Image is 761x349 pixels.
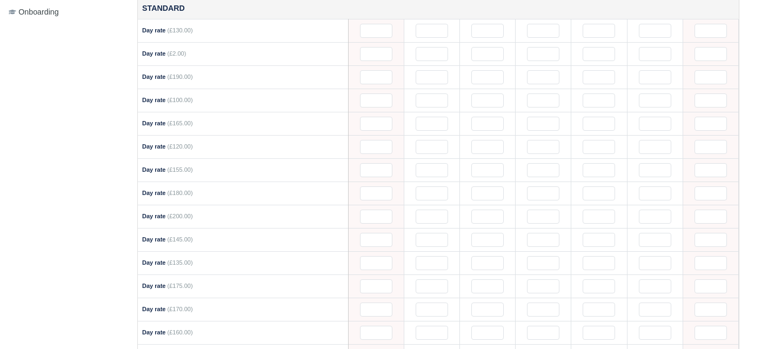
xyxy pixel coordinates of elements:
[167,329,192,335] span: (£160.00)
[683,182,738,205] td: 2025-08-16 Not Editable
[683,274,738,298] td: 2025-08-16 Not Editable
[167,120,192,126] span: (£165.00)
[142,73,165,80] strong: Day rate
[348,135,404,158] td: 2025-08-10 Not Editable
[348,42,404,65] td: 2025-08-10 Not Editable
[142,97,165,103] strong: Day rate
[142,306,165,312] strong: Day rate
[348,158,404,182] td: 2025-08-10 Not Editable
[683,321,738,344] td: 2025-08-16 Not Editable
[142,4,185,12] strong: Standard
[142,27,165,33] strong: Day rate
[142,120,165,126] strong: Day rate
[683,19,738,42] td: 2025-08-16 Not Editable
[167,306,192,312] span: (£170.00)
[348,19,404,42] td: 2025-08-10 Not Editable
[167,236,192,243] span: (£145.00)
[142,329,165,335] strong: Day rate
[167,283,192,289] span: (£175.00)
[167,27,192,33] span: (£130.00)
[167,73,192,80] span: (£190.00)
[142,236,165,243] strong: Day rate
[142,50,165,57] strong: Day rate
[142,166,165,173] strong: Day rate
[167,259,192,266] span: (£135.00)
[683,205,738,228] td: 2025-08-16 Not Editable
[167,166,192,173] span: (£155.00)
[167,50,186,57] span: (£2.00)
[348,251,404,274] td: 2025-08-10 Not Editable
[683,251,738,274] td: 2025-08-16 Not Editable
[348,274,404,298] td: 2025-08-10 Not Editable
[167,213,192,219] span: (£200.00)
[348,228,404,251] td: 2025-08-10 Not Editable
[348,89,404,112] td: 2025-08-10 Not Editable
[683,65,738,89] td: 2025-08-16 Not Editable
[683,158,738,182] td: 2025-08-16 Not Editable
[142,190,165,196] strong: Day rate
[9,6,59,18] span: Onboarding
[683,135,738,158] td: 2025-08-16 Not Editable
[683,228,738,251] td: 2025-08-16 Not Editable
[707,297,761,349] iframe: Chat Widget
[348,182,404,205] td: 2025-08-10 Not Editable
[167,190,192,196] span: (£180.00)
[683,112,738,135] td: 2025-08-16 Not Editable
[4,2,124,23] a: Onboarding
[348,112,404,135] td: 2025-08-10 Not Editable
[348,65,404,89] td: 2025-08-10 Not Editable
[348,298,404,321] td: 2025-08-10 Not Editable
[167,143,192,150] span: (£120.00)
[683,42,738,65] td: 2025-08-16 Not Editable
[167,97,192,103] span: (£100.00)
[683,89,738,112] td: 2025-08-16 Not Editable
[142,213,165,219] strong: Day rate
[142,259,165,266] strong: Day rate
[348,205,404,228] td: 2025-08-10 Not Editable
[348,321,404,344] td: 2025-08-10 Not Editable
[142,283,165,289] strong: Day rate
[683,298,738,321] td: 2025-08-16 Not Editable
[142,143,165,150] strong: Day rate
